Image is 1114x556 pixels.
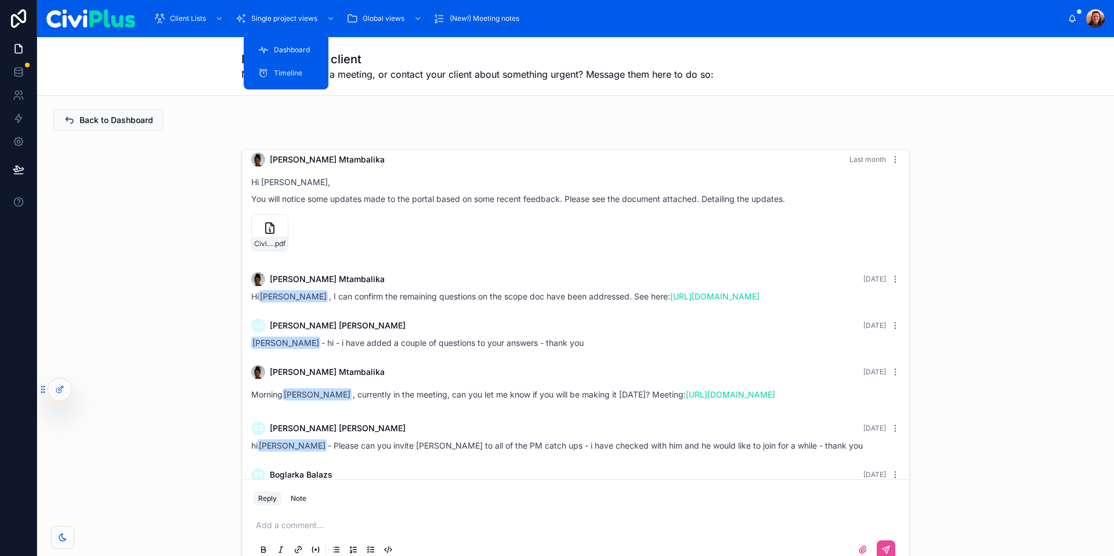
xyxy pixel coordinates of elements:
span: [PERSON_NAME] [259,290,328,302]
span: SG [254,424,263,433]
a: Timeline [251,63,321,84]
span: Boglarka Balazs [270,469,332,481]
p: You will notice some updates made to the portal based on some recent feedback. Please see the doc... [251,193,900,205]
button: Note [286,492,311,506]
span: [PERSON_NAME] Mtambalika [270,366,385,378]
span: Last month [849,155,886,164]
span: [PERSON_NAME] [PERSON_NAME] [270,423,406,434]
p: Morning , currently in the meeting, can you let me know if you will be making it [DATE]? Meeting: [251,388,900,400]
div: Note [291,494,306,503]
span: (New!) Meeting notes [450,14,519,23]
span: Timeline [274,68,302,78]
a: Single project views [232,8,341,29]
a: Client Lists [150,8,229,29]
span: [PERSON_NAME] Mtambalika [270,273,385,285]
span: [PERSON_NAME] [PERSON_NAME] [270,320,406,331]
button: Reply [254,492,281,506]
div: scrollable content [144,6,1068,31]
span: [DATE] [863,424,886,432]
span: [PERSON_NAME] [283,388,352,400]
span: SG [254,321,263,330]
p: Hi [PERSON_NAME], [251,176,900,188]
span: [DATE] [863,367,886,376]
span: Client Lists [170,14,206,23]
span: - hi - i have added a couple of questions to your answers - thank you [251,338,584,348]
span: Need to reschedule a meeting, or contact your client about something urgent? Message them here to... [241,67,714,81]
span: Dashboard [274,45,310,55]
span: CiviPlus---client-portal-updates---[DATE]-2025 [254,239,273,248]
span: [PERSON_NAME] Mtambalika [270,154,385,165]
span: [DATE] [863,470,886,479]
h1: Messages from client [241,51,714,67]
span: [DATE] [863,321,886,330]
a: Global views [343,8,428,29]
button: Back to Dashboard [53,110,163,131]
a: (New!) Meeting notes [430,8,527,29]
span: .pdf [273,239,285,248]
a: [URL][DOMAIN_NAME] [670,291,759,301]
span: Back to Dashboard [79,114,153,126]
a: Dashboard [251,39,321,60]
span: [DATE] [863,275,886,283]
span: Hi , I can confirm the remaining questions on the scope doc have been addressed. See here: [251,291,759,301]
span: [PERSON_NAME] [258,439,327,452]
span: hi - Please can you invite [PERSON_NAME] to all of the PM catch ups - i have checked with him and... [251,441,863,450]
span: BB [254,470,263,479]
span: Single project views [251,14,317,23]
span: Global views [363,14,404,23]
img: App logo [46,9,135,28]
span: [PERSON_NAME] [251,337,320,349]
a: [URL][DOMAIN_NAME] [686,389,775,399]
